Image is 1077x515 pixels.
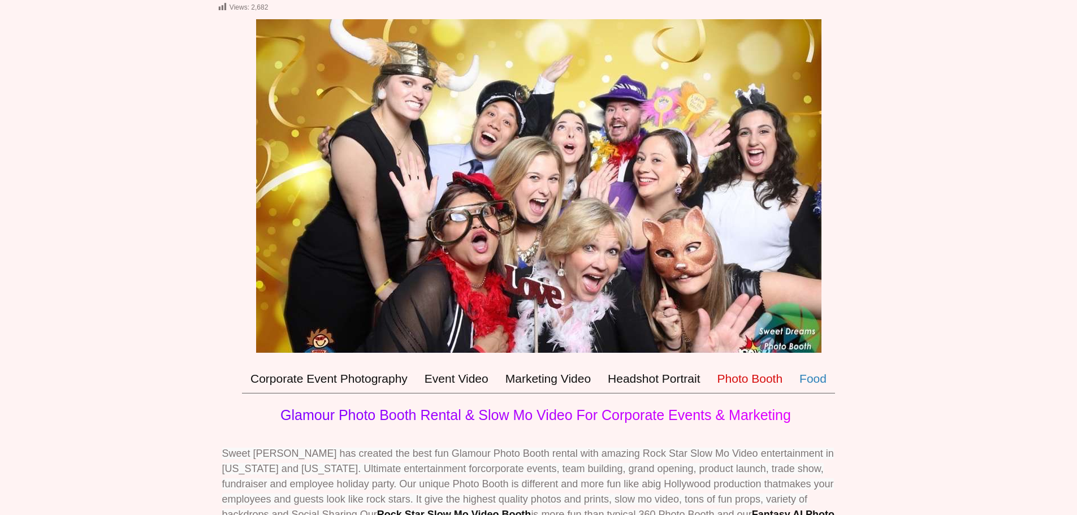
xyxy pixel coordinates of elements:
span: big Hollywood production that [647,478,781,490]
span: Views: [230,3,249,11]
a: Food [791,364,835,393]
span: ur unique Photo Booth is different and more fun like a [407,478,647,490]
img: photo booth party rental corporate event entertainment fundraiser new jersey new york team building [256,19,821,353]
a: Headshot Portrait [599,364,708,393]
a: Photo Booth [709,364,791,393]
a: Marketing Video [497,364,599,393]
span: 2,682 [251,3,268,11]
a: Corporate Event Photography [242,364,416,393]
span: Glamour Photo Booth Rental & Slow Mo Video For Corporate Events & Marketing [280,407,791,423]
span: corporate events, team building, grand opening, product launch, trade show, fundraiser and employ... [222,463,824,490]
a: Event Video [416,364,497,393]
span: Sweet [PERSON_NAME] has created the best fun Glamour Photo Booth rental with amazing Rock Star Sl... [222,448,834,474]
